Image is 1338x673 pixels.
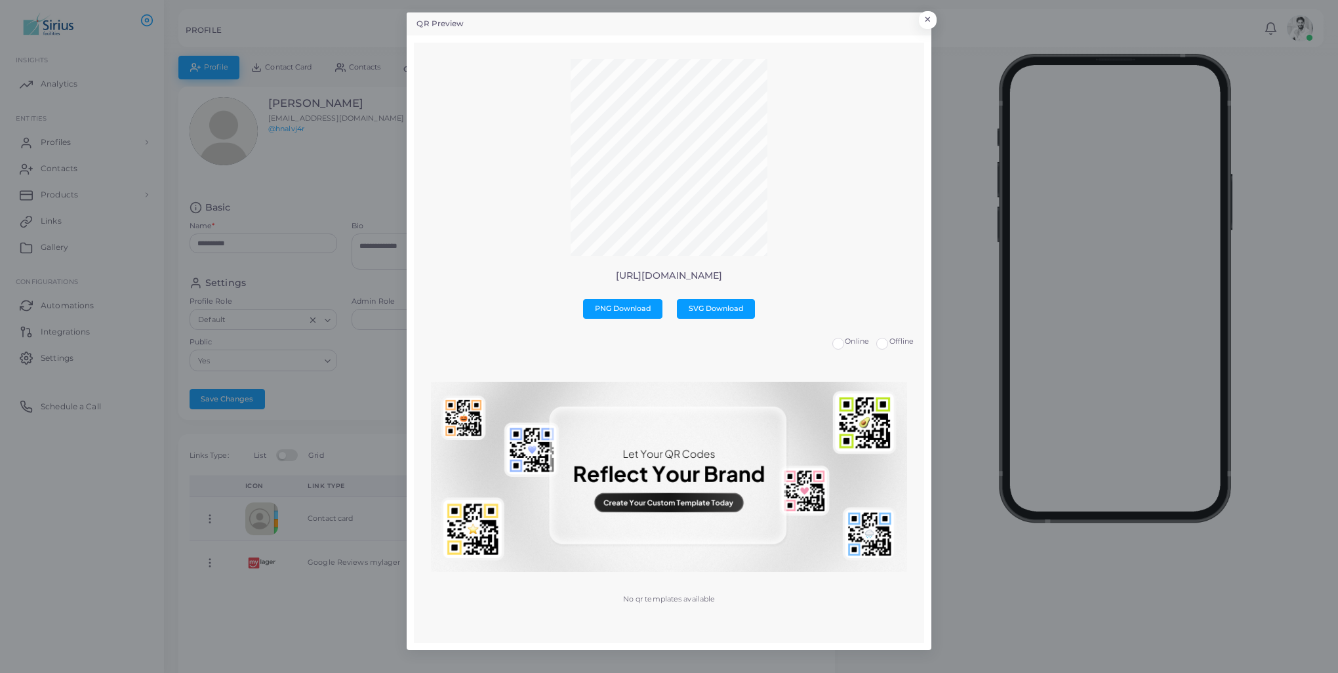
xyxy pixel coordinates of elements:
span: SVG Download [689,304,744,313]
p: No qr templates available [623,594,716,605]
button: PNG Download [583,299,662,319]
span: Offline [889,336,914,346]
p: [URL][DOMAIN_NAME] [424,270,914,281]
button: Close [919,11,937,28]
h5: QR Preview [416,18,464,30]
span: PNG Download [595,304,651,313]
img: No qr templates [431,382,906,572]
button: SVG Download [677,299,755,319]
span: Online [845,336,869,346]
